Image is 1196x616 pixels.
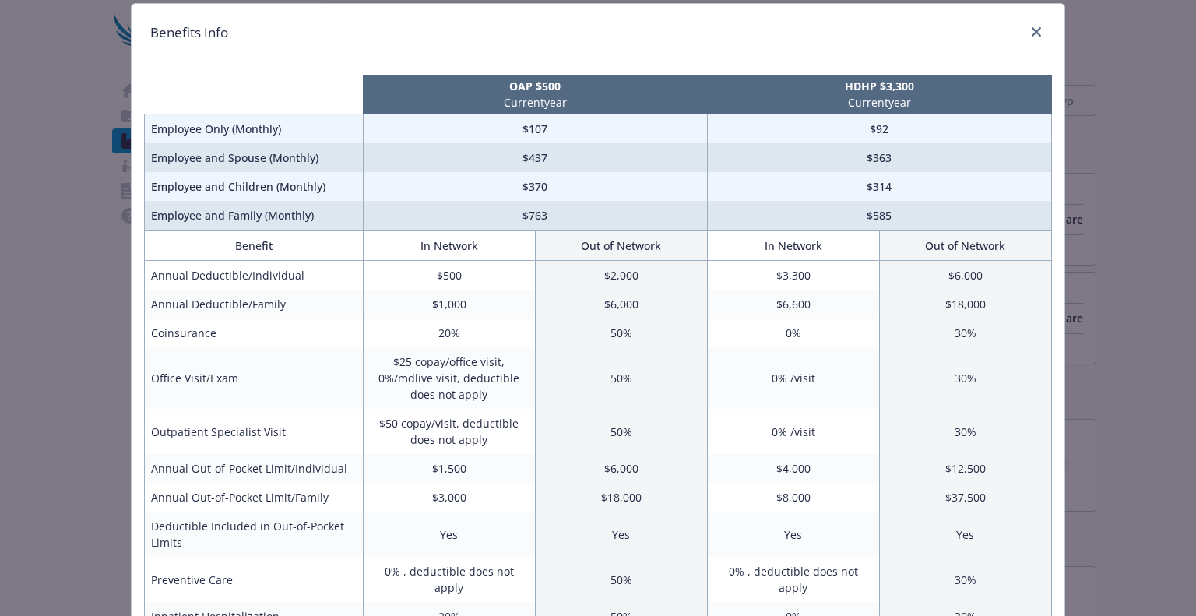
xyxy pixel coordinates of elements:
td: Annual Out-of-Pocket Limit/Individual [145,454,364,483]
a: close [1027,23,1046,41]
td: Office Visit/Exam [145,347,364,409]
td: $500 [363,261,535,290]
td: $585 [707,201,1051,231]
h1: Benefits Info [150,23,228,43]
td: Preventive Care [145,557,364,602]
td: $37,500 [879,483,1051,512]
td: $2,000 [535,261,707,290]
td: 0% [707,319,879,347]
td: 50% [535,557,707,602]
td: $8,000 [707,483,879,512]
th: intentionally left blank [145,75,364,114]
td: $6,600 [707,290,879,319]
td: Annual Deductible/Family [145,290,364,319]
td: Deductible Included in Out-of-Pocket Limits [145,512,364,557]
td: 30% [879,557,1051,602]
td: Yes [879,512,1051,557]
td: $6,000 [535,290,707,319]
p: HDHP $3,300 [710,78,1048,94]
td: Yes [707,512,879,557]
td: 30% [879,319,1051,347]
td: 50% [535,347,707,409]
td: $437 [363,143,707,172]
td: $763 [363,201,707,231]
td: 0% , deductible does not apply [363,557,535,602]
td: Annual Out-of-Pocket Limit/Family [145,483,364,512]
th: Out of Network [879,231,1051,261]
td: $1,500 [363,454,535,483]
td: Annual Deductible/Individual [145,261,364,290]
th: Benefit [145,231,364,261]
p: OAP $500 [366,78,704,94]
td: Yes [363,512,535,557]
th: In Network [707,231,879,261]
td: $6,000 [535,454,707,483]
td: $4,000 [707,454,879,483]
td: $18,000 [535,483,707,512]
td: $363 [707,143,1051,172]
td: $1,000 [363,290,535,319]
td: 0% /visit [707,409,879,454]
td: $314 [707,172,1051,201]
td: $3,300 [707,261,879,290]
p: Current year [366,94,704,111]
td: $25 copay/office visit, 0%/mdlive visit, deductible does not apply [363,347,535,409]
p: Current year [710,94,1048,111]
td: 0% , deductible does not apply [707,557,879,602]
td: 30% [879,409,1051,454]
td: $92 [707,114,1051,144]
td: Employee Only (Monthly) [145,114,364,144]
td: $370 [363,172,707,201]
th: In Network [363,231,535,261]
td: 20% [363,319,535,347]
td: $107 [363,114,707,144]
td: 50% [535,409,707,454]
td: Outpatient Specialist Visit [145,409,364,454]
th: Out of Network [535,231,707,261]
td: Employee and Spouse (Monthly) [145,143,364,172]
td: $6,000 [879,261,1051,290]
td: Employee and Children (Monthly) [145,172,364,201]
td: $50 copay/visit, deductible does not apply [363,409,535,454]
td: 30% [879,347,1051,409]
td: $18,000 [879,290,1051,319]
td: $3,000 [363,483,535,512]
td: 0% /visit [707,347,879,409]
td: Yes [535,512,707,557]
td: Employee and Family (Monthly) [145,201,364,231]
td: 50% [535,319,707,347]
td: Coinsurance [145,319,364,347]
td: $12,500 [879,454,1051,483]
